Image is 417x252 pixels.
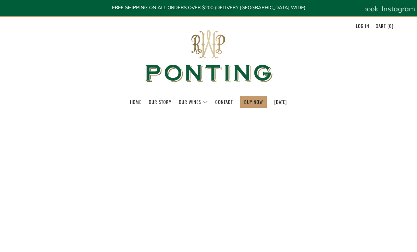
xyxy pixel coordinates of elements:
[389,22,392,29] span: 0
[356,20,369,31] a: Log in
[215,96,233,107] a: Contact
[149,96,171,107] a: Our Story
[382,4,415,13] span: Instagram
[382,2,415,16] a: Instagram
[244,96,263,107] a: BUY NOW
[274,96,287,107] a: [DATE]
[179,96,208,107] a: Our Wines
[130,96,141,107] a: Home
[376,20,393,31] a: Cart (0)
[138,17,279,96] img: Ponting Wines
